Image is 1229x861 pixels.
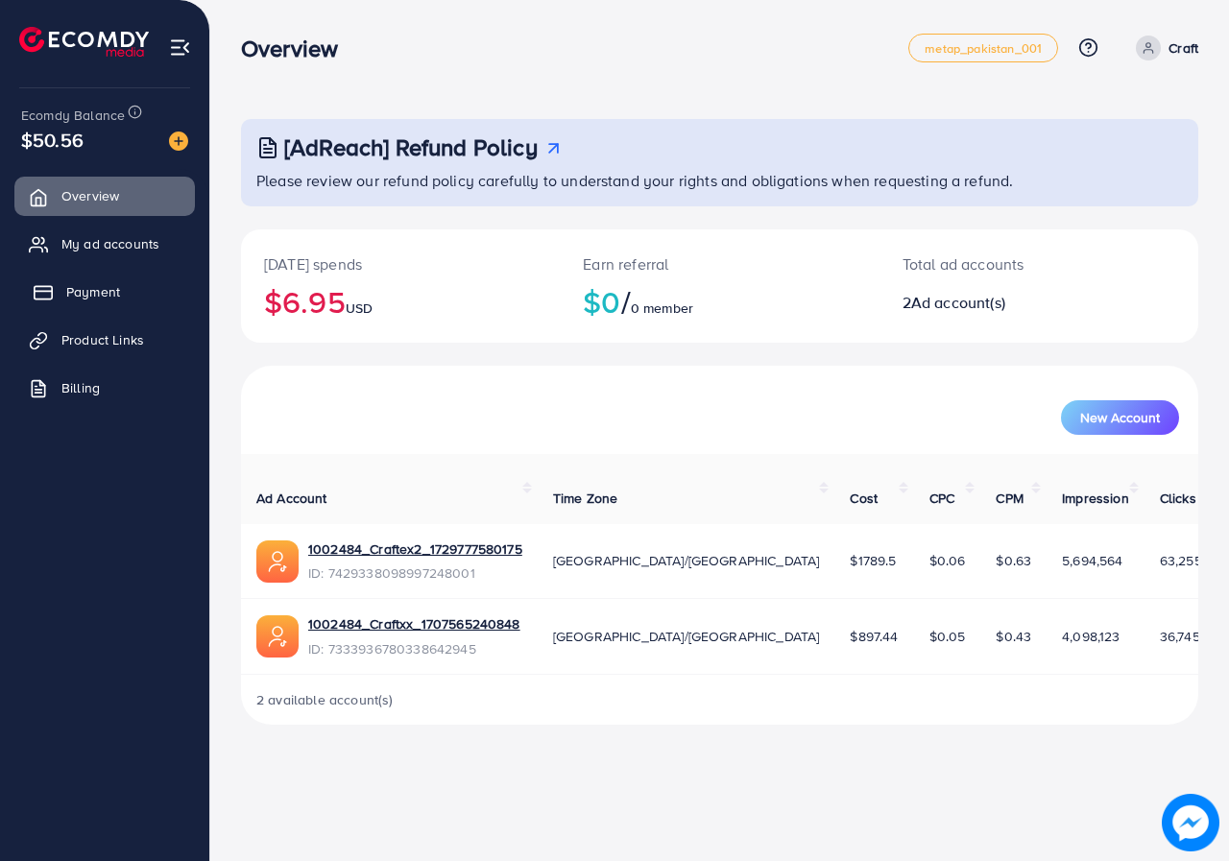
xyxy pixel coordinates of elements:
[21,106,125,125] span: Ecomdy Balance
[61,330,144,349] span: Product Links
[1061,400,1179,435] button: New Account
[256,169,1187,192] p: Please review our refund policy carefully to understand your rights and obligations when requesti...
[929,551,966,570] span: $0.06
[19,27,149,57] img: logo
[256,690,394,709] span: 2 available account(s)
[631,299,693,318] span: 0 member
[308,614,520,634] a: 1002484_Craftxx_1707565240848
[553,551,820,570] span: [GEOGRAPHIC_DATA]/[GEOGRAPHIC_DATA]
[284,133,538,161] h3: [AdReach] Refund Policy
[256,615,299,658] img: ic-ads-acc.e4c84228.svg
[850,627,898,646] span: $897.44
[929,627,966,646] span: $0.05
[256,540,299,583] img: ic-ads-acc.e4c84228.svg
[929,489,954,508] span: CPC
[996,489,1023,508] span: CPM
[264,283,537,320] h2: $6.95
[1169,36,1198,60] p: Craft
[996,627,1031,646] span: $0.43
[1080,411,1160,424] span: New Account
[66,282,120,301] span: Payment
[911,292,1005,313] span: Ad account(s)
[346,299,373,318] span: USD
[61,378,100,397] span: Billing
[553,489,617,508] span: Time Zone
[1128,36,1198,60] a: Craft
[169,36,191,59] img: menu
[908,34,1058,62] a: metap_pakistan_001
[1160,489,1196,508] span: Clicks
[308,639,520,658] span: ID: 7333936780338642945
[14,369,195,407] a: Billing
[850,489,878,508] span: Cost
[1162,794,1219,851] img: image
[1062,551,1122,570] span: 5,694,564
[1062,627,1120,646] span: 4,098,123
[583,283,855,320] h2: $0
[14,225,195,263] a: My ad accounts
[21,126,84,154] span: $50.56
[61,186,119,205] span: Overview
[850,551,896,570] span: $1789.5
[1160,627,1200,646] span: 36,745
[925,42,1042,55] span: metap_pakistan_001
[621,279,631,323] span: /
[61,234,159,253] span: My ad accounts
[256,489,327,508] span: Ad Account
[903,294,1096,312] h2: 2
[14,273,195,311] a: Payment
[241,35,353,62] h3: Overview
[1062,489,1129,508] span: Impression
[308,539,522,559] a: 1002484_Craftex2_1729777580175
[553,627,820,646] span: [GEOGRAPHIC_DATA]/[GEOGRAPHIC_DATA]
[264,252,537,275] p: [DATE] spends
[583,252,855,275] p: Earn referral
[14,177,195,215] a: Overview
[903,252,1096,275] p: Total ad accounts
[169,132,188,151] img: image
[308,563,522,583] span: ID: 7429338098997248001
[1160,551,1202,570] span: 63,255
[996,551,1031,570] span: $0.63
[14,321,195,359] a: Product Links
